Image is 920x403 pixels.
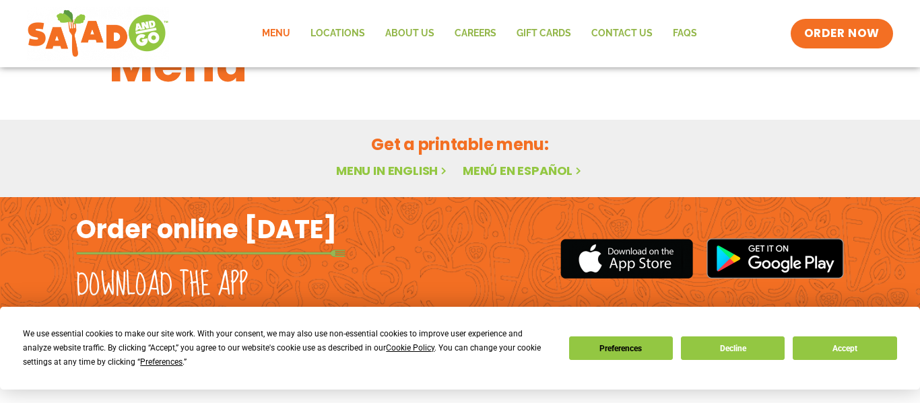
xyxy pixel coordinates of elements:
[463,162,584,179] a: Menú en español
[791,19,893,48] a: ORDER NOW
[27,7,169,61] img: new-SAG-logo-768×292
[560,237,693,281] img: appstore
[336,162,449,179] a: Menu in English
[252,18,707,49] nav: Menu
[300,18,375,49] a: Locations
[804,26,880,42] span: ORDER NOW
[445,18,506,49] a: Careers
[681,336,785,360] button: Decline
[76,213,337,246] h2: Order online [DATE]
[793,336,896,360] button: Accept
[76,266,248,304] h2: Download the app
[375,18,445,49] a: About Us
[569,336,673,360] button: Preferences
[663,18,707,49] a: FAQs
[252,18,300,49] a: Menu
[707,238,844,279] img: google_play
[506,18,581,49] a: GIFT CARDS
[581,18,663,49] a: Contact Us
[140,357,183,367] span: Preferences
[386,343,434,353] span: Cookie Policy
[23,327,552,369] div: We use essential cookies to make our site work. With your consent, we may also use non-essential ...
[76,250,346,257] img: fork
[109,133,811,156] h2: Get a printable menu:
